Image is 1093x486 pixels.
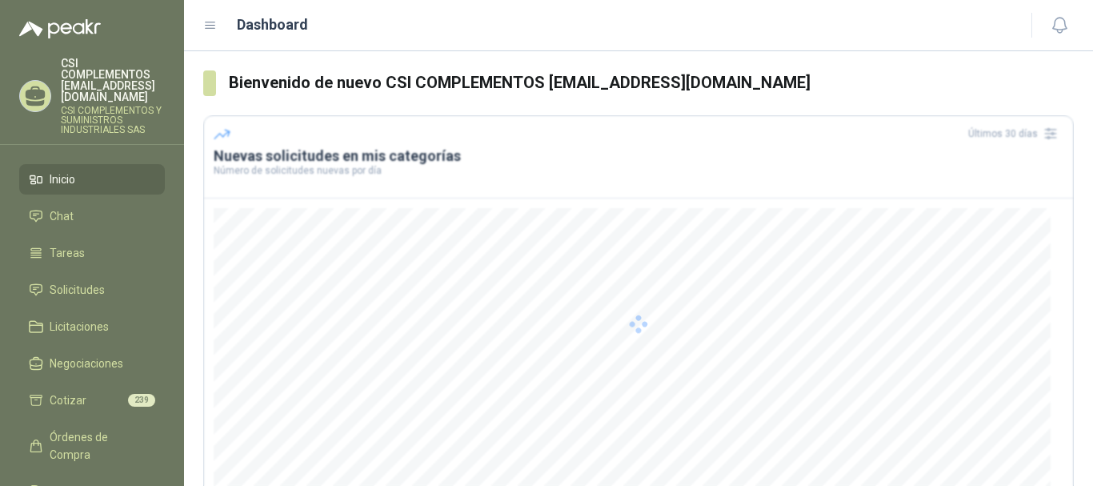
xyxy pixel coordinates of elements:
img: Logo peakr [19,19,101,38]
span: 239 [128,394,155,407]
a: Chat [19,201,165,231]
h3: Bienvenido de nuevo CSI COMPLEMENTOS [EMAIL_ADDRESS][DOMAIN_NAME] [229,70,1074,95]
h1: Dashboard [237,14,308,36]
a: Licitaciones [19,311,165,342]
a: Cotizar239 [19,385,165,416]
p: CSI COMPLEMENTOS Y SUMINISTROS INDUSTRIALES SAS [61,106,165,135]
a: Inicio [19,164,165,195]
span: Negociaciones [50,355,123,372]
span: Chat [50,207,74,225]
a: Tareas [19,238,165,268]
span: Inicio [50,171,75,188]
a: Negociaciones [19,348,165,379]
span: Órdenes de Compra [50,428,150,464]
span: Cotizar [50,392,86,409]
span: Tareas [50,244,85,262]
span: Licitaciones [50,318,109,335]
p: CSI COMPLEMENTOS [EMAIL_ADDRESS][DOMAIN_NAME] [61,58,165,102]
a: Órdenes de Compra [19,422,165,470]
a: Solicitudes [19,275,165,305]
span: Solicitudes [50,281,105,299]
